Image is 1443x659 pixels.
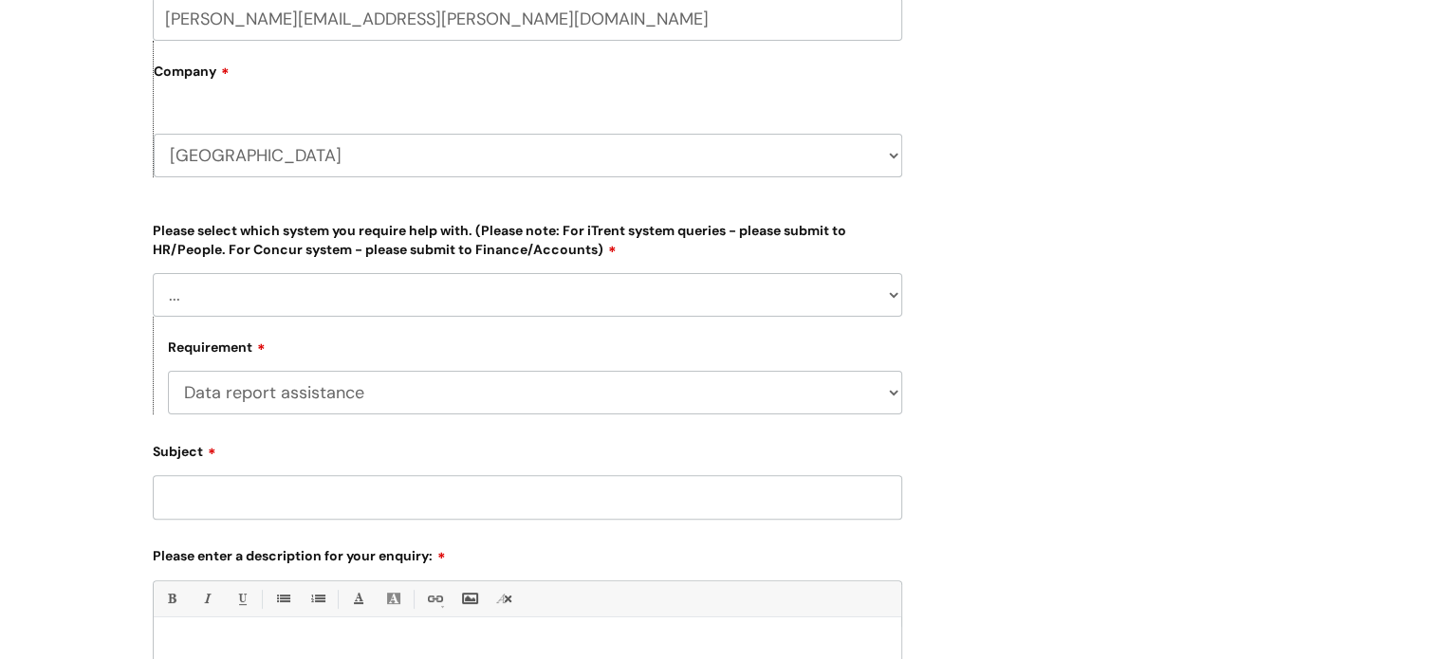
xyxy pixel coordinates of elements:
label: Please select which system you require help with. (Please note: For iTrent system queries - pleas... [153,219,902,258]
a: Bold (Ctrl-B) [159,587,183,611]
a: Font Color [346,587,370,611]
label: Subject [153,437,902,460]
a: Underline(Ctrl-U) [230,587,253,611]
label: Requirement [168,337,266,356]
label: Please enter a description for your enquiry: [153,541,902,564]
a: Back Color [381,587,405,611]
a: • Unordered List (Ctrl-Shift-7) [270,587,294,611]
a: Italic (Ctrl-I) [194,587,218,611]
a: Remove formatting (Ctrl-\) [492,587,516,611]
a: 1. Ordered List (Ctrl-Shift-8) [305,587,329,611]
label: Company [154,57,902,100]
a: Link [422,587,446,611]
a: Insert Image... [457,587,481,611]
